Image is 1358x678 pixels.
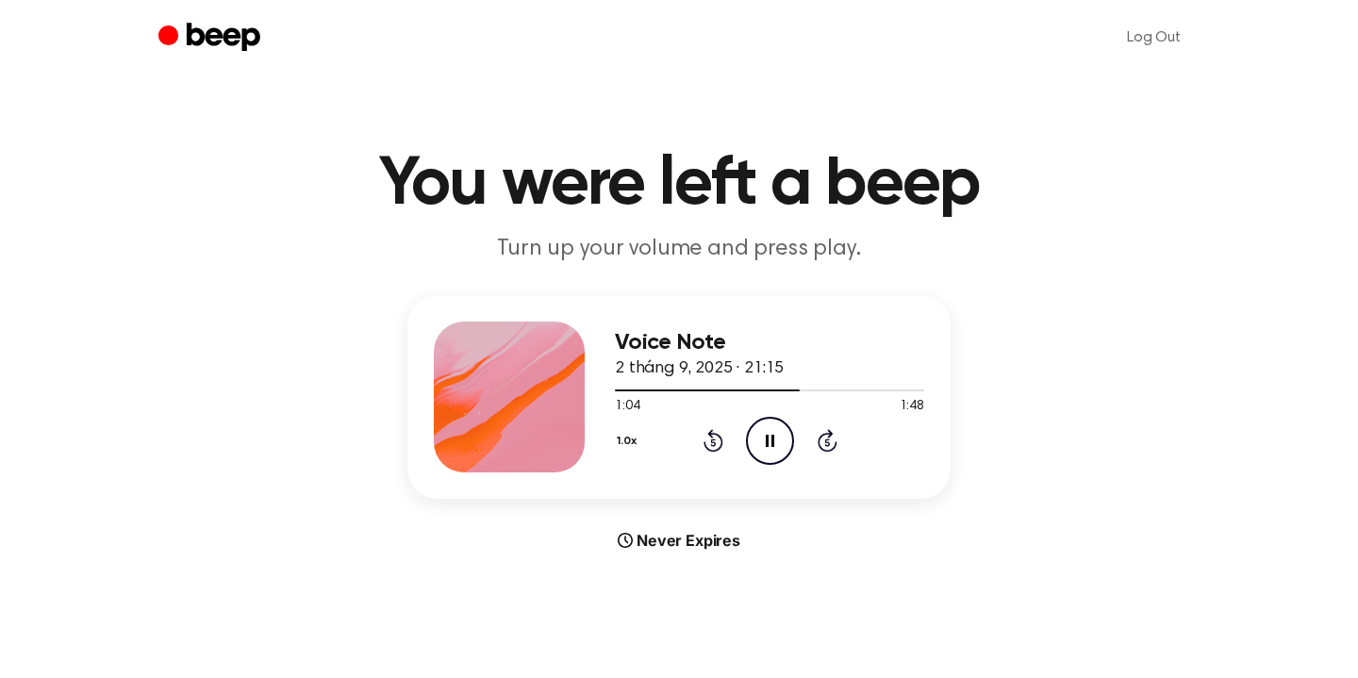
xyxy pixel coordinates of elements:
[615,330,924,356] h3: Voice Note
[317,234,1041,265] p: Turn up your volume and press play.
[615,425,644,457] button: 1.0x
[158,20,265,57] a: Beep
[900,397,924,417] span: 1:48
[615,397,639,417] span: 1:04
[407,529,951,552] div: Never Expires
[196,151,1162,219] h1: You were left a beep
[1108,15,1200,60] a: Log Out
[615,360,784,377] span: 2 tháng 9, 2025 · 21:15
